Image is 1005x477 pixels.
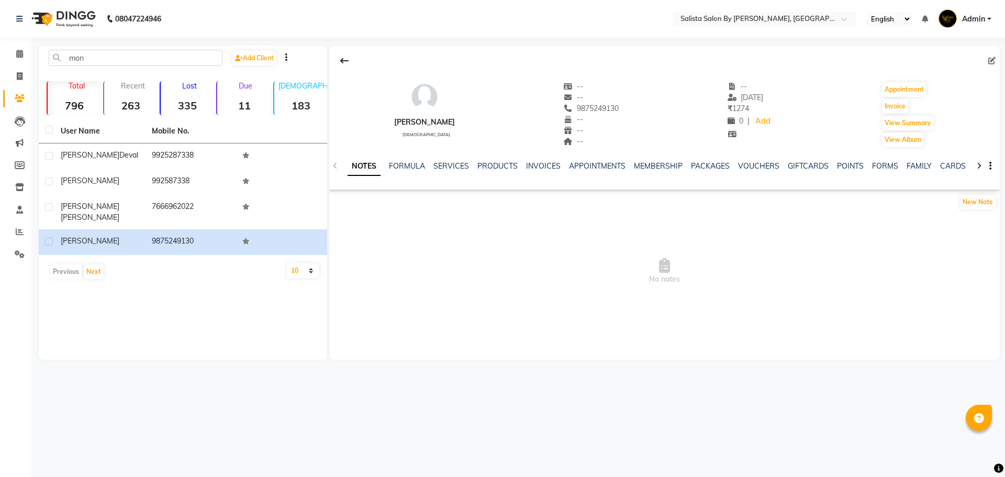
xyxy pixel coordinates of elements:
[146,195,237,229] td: 7666962022
[52,81,101,91] p: Total
[217,99,271,112] strong: 11
[409,81,440,113] img: avatar
[333,51,355,71] div: Back to Client
[691,161,730,171] a: PACKAGES
[882,99,908,114] button: Invoice
[962,14,985,25] span: Admin
[278,81,328,91] p: [DEMOGRAPHIC_DATA]
[872,161,898,171] a: FORMS
[61,236,119,246] span: [PERSON_NAME]
[882,116,934,130] button: View Summary
[728,104,749,113] span: 1274
[165,81,214,91] p: Lost
[564,93,584,102] span: --
[728,116,743,126] span: 0
[526,161,561,171] a: INVOICES
[61,202,119,211] span: [PERSON_NAME]
[728,104,732,113] span: ₹
[433,161,469,171] a: SERVICES
[788,161,829,171] a: GIFTCARDS
[747,116,750,127] span: |
[54,119,146,143] th: User Name
[569,161,626,171] a: APPOINTMENTS
[564,82,584,91] span: --
[146,169,237,195] td: 992587338
[564,115,584,124] span: --
[61,176,119,185] span: [PERSON_NAME]
[348,157,381,176] a: NOTES
[754,114,772,129] a: Add
[564,104,619,113] span: 9875249130
[61,150,119,160] span: [PERSON_NAME]
[477,161,518,171] a: PRODUCTS
[232,51,276,65] a: Add Client
[146,143,237,169] td: 9925287338
[61,213,119,222] span: [PERSON_NAME]
[940,161,966,171] a: CARDS
[403,132,450,137] span: [DEMOGRAPHIC_DATA]
[274,99,328,112] strong: 183
[634,161,683,171] a: MEMBERSHIP
[389,161,425,171] a: FORMULA
[161,99,214,112] strong: 335
[961,435,995,467] iframe: chat widget
[738,161,779,171] a: VOUCHERS
[115,4,161,34] b: 08047224946
[84,264,104,279] button: Next
[108,81,158,91] p: Recent
[219,81,271,91] p: Due
[146,229,237,255] td: 9875249130
[882,82,926,97] button: Appointment
[728,82,747,91] span: --
[329,219,1000,324] span: No notes
[564,137,584,146] span: --
[837,161,864,171] a: POINTS
[27,4,98,34] img: logo
[907,161,932,171] a: FAMILY
[104,99,158,112] strong: 263
[728,93,764,102] span: [DATE]
[394,117,455,128] div: [PERSON_NAME]
[960,195,996,209] button: New Note
[146,119,237,143] th: Mobile No.
[49,50,222,66] input: Search by Name/Mobile/Email/Code
[882,132,924,147] button: View Album
[564,126,584,135] span: --
[48,99,101,112] strong: 796
[939,9,957,28] img: Admin
[119,150,138,160] span: deval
